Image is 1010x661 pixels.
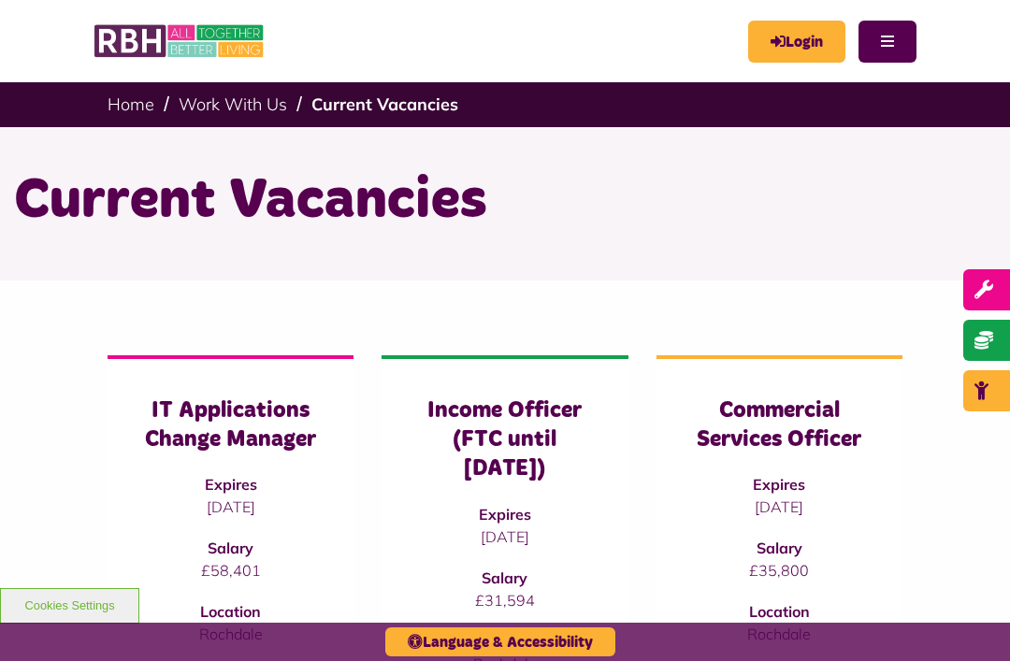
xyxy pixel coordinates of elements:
p: £58,401 [145,559,316,582]
a: Work With Us [179,93,287,115]
a: Home [108,93,154,115]
strong: Salary [208,539,253,557]
h3: Commercial Services Officer [694,396,865,454]
h3: Income Officer (FTC until [DATE]) [419,396,590,484]
strong: Expires [205,475,257,494]
strong: Expires [753,475,805,494]
button: Language & Accessibility [385,627,615,656]
strong: Location [200,602,261,621]
strong: Expires [479,505,531,524]
p: [DATE] [145,496,316,518]
iframe: Netcall Web Assistant for live chat [926,577,1010,661]
p: [DATE] [419,525,590,548]
h1: Current Vacancies [14,165,996,237]
strong: Location [749,602,810,621]
a: Current Vacancies [311,93,458,115]
strong: Salary [482,568,527,587]
strong: Salary [757,539,802,557]
p: £31,594 [419,589,590,611]
button: Navigation [858,21,916,63]
img: RBH [94,19,267,64]
p: £35,800 [694,559,865,582]
p: [DATE] [694,496,865,518]
h3: IT Applications Change Manager [145,396,316,454]
a: MyRBH [748,21,845,63]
